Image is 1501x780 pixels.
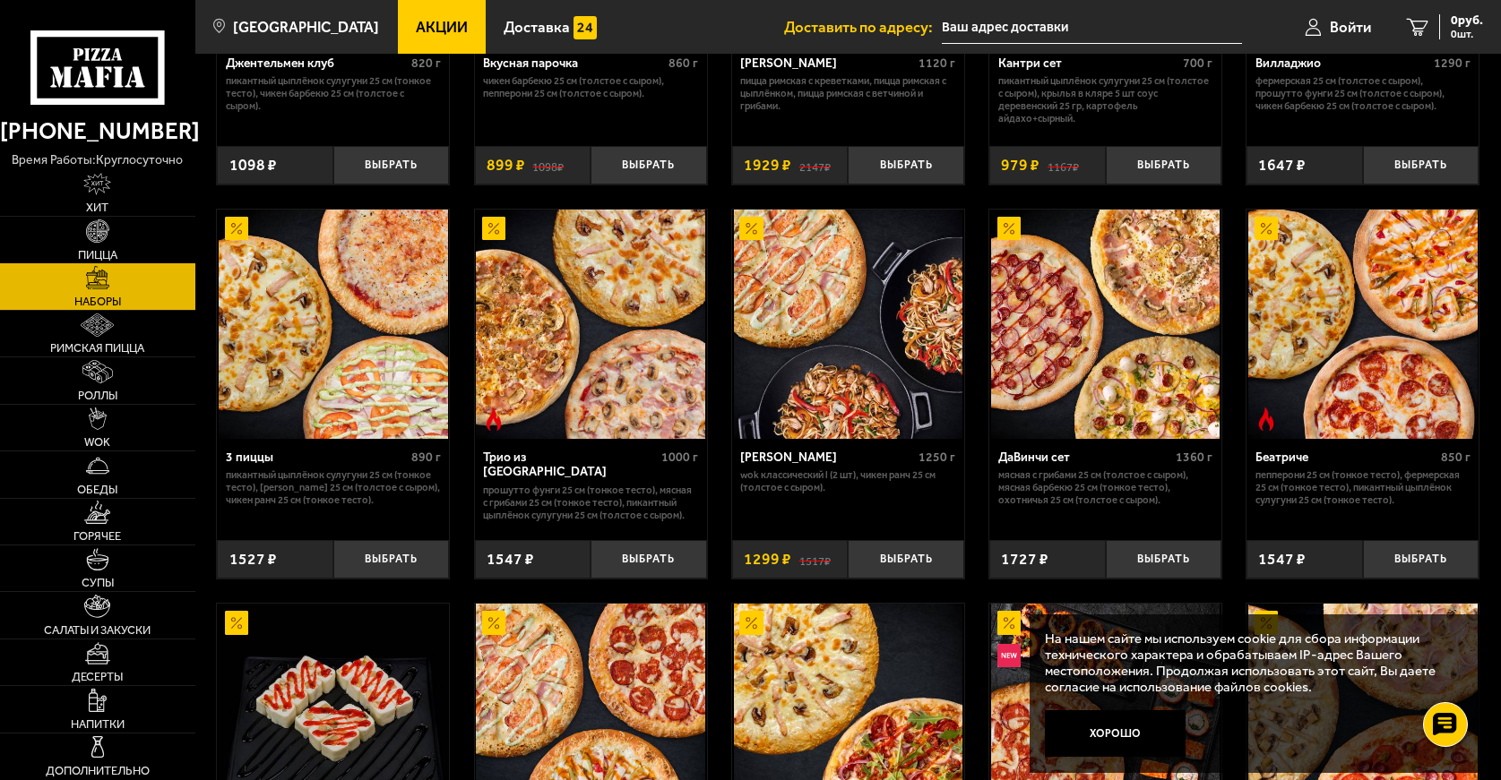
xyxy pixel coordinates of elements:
a: АкционныйВилла Капри [732,210,964,439]
span: 890 г [411,450,441,465]
button: Выбрать [1106,146,1222,184]
span: 979 ₽ [1001,158,1039,173]
span: Напитки [71,718,125,730]
img: Трио из Рио [476,210,705,439]
span: 0 руб. [1451,14,1483,27]
span: 1929 ₽ [744,158,791,173]
button: Выбрать [1106,540,1222,579]
img: Акционный [997,611,1021,634]
button: Выбрать [333,540,450,579]
p: Чикен Барбекю 25 см (толстое с сыром), Пепперони 25 см (толстое с сыром). [483,75,698,100]
span: 700 г [1183,56,1212,71]
img: Острое блюдо [1255,407,1278,431]
button: Выбрать [1363,146,1479,184]
a: Акционный3 пиццы [217,210,449,439]
div: Трио из [GEOGRAPHIC_DATA] [483,450,657,480]
a: АкционныйДаВинчи сет [989,210,1221,439]
span: 1547 ₽ [487,552,534,567]
span: WOK [84,436,110,448]
img: Новинка [997,644,1021,667]
span: 850 г [1441,450,1471,465]
div: Беатриче [1255,450,1436,466]
span: Наборы [74,296,121,307]
span: [GEOGRAPHIC_DATA] [233,20,379,35]
span: Доставить по адресу: [784,20,942,35]
p: На нашем сайте мы используем cookie для сбора информации технического характера и обрабатываем IP... [1045,630,1454,695]
button: Выбрать [848,146,964,184]
img: Акционный [482,217,505,240]
img: 3 пиццы [219,210,448,439]
span: Хит [86,201,108,213]
p: Пицца Римская с креветками, Пицца Римская с цыплёнком, Пицца Римская с ветчиной и грибами. [740,75,955,113]
img: Акционный [1255,217,1278,240]
span: 1360 г [1176,450,1212,465]
span: Акции [416,20,468,35]
input: Ваш адрес доставки [942,11,1242,44]
span: 820 г [411,56,441,71]
s: 1167 ₽ [1048,158,1079,173]
div: 3 пиццы [226,450,407,466]
img: Акционный [997,217,1021,240]
img: Вилла Капри [734,210,963,439]
div: Вкусная парочка [483,56,664,72]
span: Доставка [504,20,570,35]
span: Горячее [73,530,121,542]
img: ДаВинчи сет [991,210,1221,439]
button: Выбрать [333,146,450,184]
div: ДаВинчи сет [998,450,1172,466]
img: Беатриче [1248,210,1478,439]
p: Пикантный цыплёнок сулугуни 25 см (тонкое тесто), [PERSON_NAME] 25 см (толстое с сыром), Чикен Ра... [226,469,441,507]
span: 1527 ₽ [229,552,277,567]
span: Войти [1330,20,1371,35]
img: Акционный [739,217,763,240]
span: Салаты и закуски [44,624,151,636]
span: 1299 ₽ [744,552,791,567]
span: 1000 г [661,450,698,465]
span: 860 г [669,56,698,71]
img: Акционный [482,611,505,634]
img: Акционный [225,217,248,240]
img: Акционный [739,611,763,634]
span: Обеды [77,484,117,495]
img: Акционный [1255,611,1278,634]
s: 2147 ₽ [799,158,831,173]
span: 1727 ₽ [1001,552,1048,567]
p: Пикантный цыплёнок сулугуни 25 см (тонкое тесто), Чикен Барбекю 25 см (толстое с сыром). [226,75,441,113]
p: Фермерская 25 см (толстое с сыром), Прошутто Фунги 25 см (толстое с сыром), Чикен Барбекю 25 см (... [1255,75,1471,113]
span: Пицца [78,249,117,261]
span: Дополнительно [46,765,150,776]
span: 1250 г [919,450,955,465]
span: 1120 г [919,56,955,71]
div: [PERSON_NAME] [740,56,914,72]
div: Вилладжио [1255,56,1429,72]
div: Джентельмен клуб [226,56,407,72]
button: Выбрать [591,146,707,184]
a: АкционныйОстрое блюдоТрио из Рио [475,210,707,439]
p: Пепперони 25 см (тонкое тесто), Фермерская 25 см (тонкое тесто), Пикантный цыплёнок сулугуни 25 с... [1255,469,1471,507]
p: Мясная с грибами 25 см (толстое с сыром), Мясная Барбекю 25 см (тонкое тесто), Охотничья 25 см (т... [998,469,1213,507]
div: [PERSON_NAME] [740,450,914,466]
a: АкционныйОстрое блюдоБеатриче [1247,210,1479,439]
span: 1290 г [1434,56,1471,71]
span: 0 шт. [1451,29,1483,39]
img: Акционный [225,611,248,634]
p: Wok классический L (2 шт), Чикен Ранч 25 см (толстое с сыром). [740,469,955,494]
button: Выбрать [1363,540,1479,579]
div: Кантри сет [998,56,1179,72]
span: Роллы [78,390,117,401]
s: 1517 ₽ [799,552,831,567]
span: Супы [82,577,114,588]
s: 1098 ₽ [532,158,564,173]
button: Выбрать [848,540,964,579]
p: Пикантный цыплёнок сулугуни 25 см (толстое с сыром), крылья в кляре 5 шт соус деревенский 25 гр, ... [998,75,1213,125]
img: Острое блюдо [482,407,505,431]
img: 15daf4d41897b9f0e9f617042186c801.svg [574,16,597,39]
button: Хорошо [1045,710,1186,757]
p: Прошутто Фунги 25 см (тонкое тесто), Мясная с грибами 25 см (тонкое тесто), Пикантный цыплёнок су... [483,484,698,522]
span: 1547 ₽ [1258,552,1306,567]
span: 1098 ₽ [229,158,277,173]
span: Римская пицца [50,342,144,354]
span: 899 ₽ [487,158,525,173]
span: Десерты [72,671,123,682]
button: Выбрать [591,540,707,579]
